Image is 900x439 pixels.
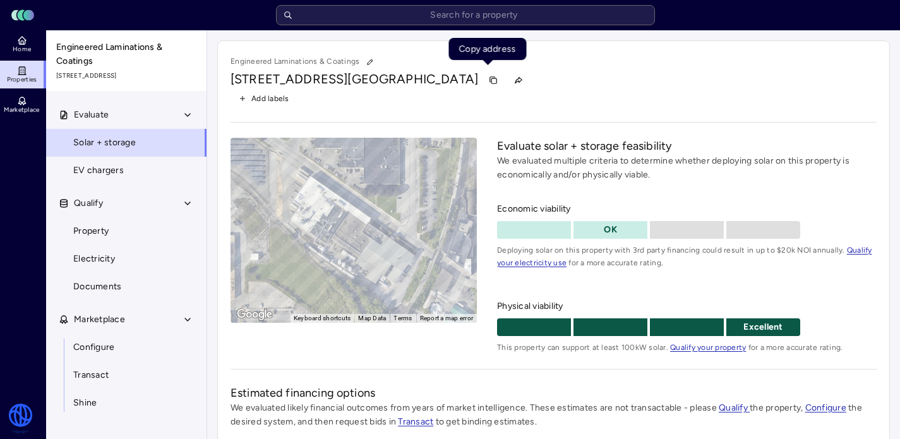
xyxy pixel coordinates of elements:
span: Economic viability [497,202,877,216]
span: Qualify [74,196,103,210]
input: Search for a property [276,5,655,25]
span: Documents [73,280,121,294]
a: Configure [805,402,846,413]
p: Engineered Laminations & Coatings [231,54,378,70]
span: Electricity [73,252,115,266]
span: This property can support at least 100kW solar. for a more accurate rating. [497,341,877,354]
span: Property [73,224,109,238]
a: Electricity [45,245,207,273]
a: EV chargers [45,157,207,184]
span: Add labels [251,92,289,105]
button: Qualify [46,189,208,217]
a: Transact [398,416,433,427]
span: [GEOGRAPHIC_DATA] [347,71,478,87]
p: Excellent [726,320,800,334]
h2: Evaluate solar + storage feasibility [497,138,877,154]
button: Add labels [231,90,297,107]
button: Marketplace [46,306,208,334]
span: Transact [73,368,109,382]
button: Map Data [358,314,386,323]
span: Properties [7,76,37,83]
a: Terms (opens in new tab) [393,315,412,322]
a: Transact [45,361,207,389]
span: Solar + storage [73,136,136,150]
a: Configure [45,334,207,361]
span: Engineered Laminations & Coatings [56,40,198,68]
span: Marketplace [4,106,39,114]
span: Evaluate [74,108,109,122]
button: Evaluate [46,101,208,129]
a: Report a map error [420,315,474,322]
a: Shine [45,389,207,417]
img: Watershed [8,404,33,434]
span: Shine [73,396,97,410]
a: Qualify your electricity use [497,246,872,267]
p: We evaluated likely financial outcomes from years of market intelligence. These estimates are not... [231,401,877,429]
span: Home [13,45,31,53]
p: OK [573,223,647,237]
a: Qualify your property [670,343,746,352]
a: Solar + storage [45,129,207,157]
span: [STREET_ADDRESS] [231,71,347,87]
span: EV chargers [73,164,124,177]
h2: Estimated financing options [231,385,877,401]
span: [STREET_ADDRESS] [56,71,198,81]
a: Open this area in Google Maps (opens a new window) [234,306,275,323]
p: We evaluated multiple criteria to determine whether deploying solar on this property is economica... [497,154,877,182]
a: Documents [45,273,207,301]
img: Google [234,306,275,323]
span: Deploying solar on this property with 3rd party financing could result in up to $20k NOI annually... [497,244,877,269]
span: Marketplace [74,313,125,327]
span: Configure [73,340,114,354]
div: Copy address [449,38,527,60]
button: Keyboard shortcuts [294,314,351,323]
span: Physical viability [497,299,877,313]
a: Qualify [719,402,750,413]
a: Property [45,217,207,245]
